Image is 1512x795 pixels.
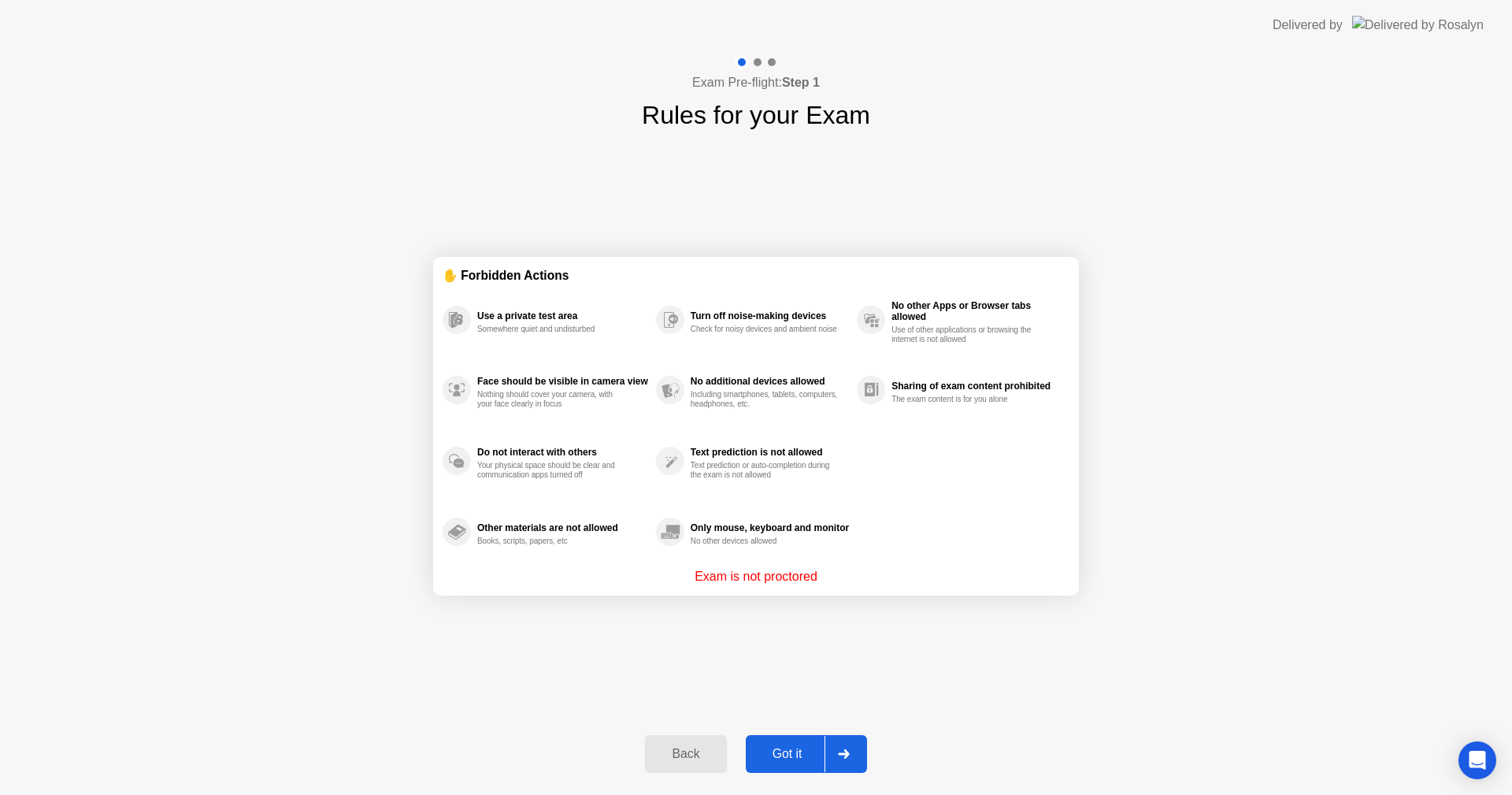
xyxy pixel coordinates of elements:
[691,537,839,546] div: No other devices allowed
[691,376,849,387] div: No additional devices allowed
[891,300,1062,322] div: No other Apps or Browser tabs allowed
[692,73,820,92] h4: Exam Pre-flight:
[1458,741,1496,779] div: Open Intercom Messenger
[891,381,1062,392] div: Sharing of exam content prohibited
[782,76,820,89] b: Step 1
[477,461,626,480] div: Your physical space should be clear and communication apps turned off
[645,735,726,773] button: Back
[477,376,648,387] div: Face should be visible in camera view
[642,96,870,134] h1: Rules for your Exam
[477,447,648,458] div: Do not interact with others
[477,325,626,334] div: Somewhere quiet and undisturbed
[691,522,849,533] div: Only mouse, keyboard and monitor
[477,390,626,409] div: Nothing should cover your camera, with your face clearly in focus
[477,522,648,533] div: Other materials are not allowed
[1273,16,1343,35] div: Delivered by
[1352,16,1484,34] img: Delivered by Rosalyn
[750,747,825,761] div: Got it
[691,325,839,334] div: Check for noisy devices and ambient noise
[650,747,721,761] div: Back
[477,310,648,321] div: Use a private test area
[477,537,626,546] div: Books, scripts, papers, etc
[691,390,839,409] div: Including smartphones, tablets, computers, headphones, etc.
[695,567,817,586] p: Exam is not proctored
[691,310,849,321] div: Turn off noise-making devices
[691,461,839,480] div: Text prediction or auto-completion during the exam is not allowed
[746,735,867,773] button: Got it
[691,447,849,458] div: Text prediction is not allowed
[891,325,1040,344] div: Use of other applications or browsing the internet is not allowed
[891,395,1040,404] div: The exam content is for you alone
[443,266,1069,284] div: ✋ Forbidden Actions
